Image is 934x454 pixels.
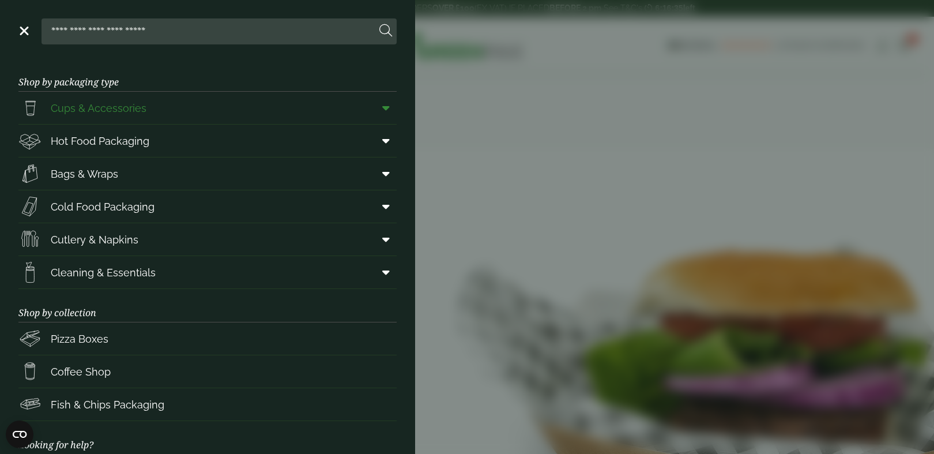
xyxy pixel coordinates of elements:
[18,129,42,152] img: Deli_box.svg
[18,125,397,157] a: Hot Food Packaging
[51,100,146,116] span: Cups & Accessories
[18,190,397,223] a: Cold Food Packaging
[18,195,42,218] img: Sandwich_box.svg
[18,92,397,124] a: Cups & Accessories
[51,232,138,247] span: Cutlery & Napkins
[18,261,42,284] img: open-wipe.svg
[18,58,397,92] h3: Shop by packaging type
[51,265,156,280] span: Cleaning & Essentials
[18,388,397,421] a: Fish & Chips Packaging
[18,96,42,119] img: PintNhalf_cup.svg
[51,166,118,182] span: Bags & Wraps
[6,421,33,448] button: Open CMP widget
[51,364,111,380] span: Coffee Shop
[18,223,397,256] a: Cutlery & Napkins
[51,331,108,347] span: Pizza Boxes
[18,289,397,322] h3: Shop by collection
[51,397,164,412] span: Fish & Chips Packaging
[18,322,397,355] a: Pizza Boxes
[18,360,42,383] img: HotDrink_paperCup.svg
[51,133,149,149] span: Hot Food Packaging
[18,228,42,251] img: Cutlery.svg
[18,162,42,185] img: Paper_carriers.svg
[18,393,42,416] img: FishNchip_box.svg
[51,199,155,215] span: Cold Food Packaging
[18,256,397,288] a: Cleaning & Essentials
[18,355,397,388] a: Coffee Shop
[18,157,397,190] a: Bags & Wraps
[18,327,42,350] img: Pizza_boxes.svg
